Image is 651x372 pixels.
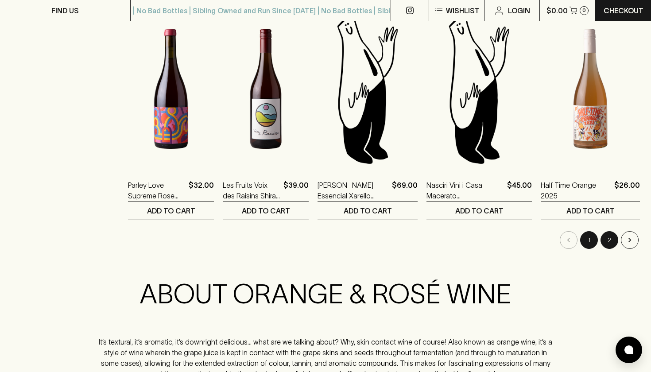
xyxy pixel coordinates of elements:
button: ADD TO CART [223,201,309,220]
p: FIND US [51,5,79,16]
button: ADD TO CART [541,201,640,220]
a: Half Time Orange 2025 [541,180,611,201]
img: Parley Love Supreme Rose 2024 [128,12,214,167]
img: Blackhearts & Sparrows Man [426,12,532,167]
p: Checkout [604,5,643,16]
p: Login [508,5,530,16]
p: 0 [582,8,586,13]
p: ADD TO CART [566,205,615,216]
img: bubble-icon [624,345,633,354]
p: $0.00 [546,5,568,16]
p: ADD TO CART [147,205,195,216]
a: [PERSON_NAME] Essencial Xarello 2022 [318,180,388,201]
p: $45.00 [507,180,532,201]
p: Wishlist [446,5,480,16]
p: $32.00 [189,180,214,201]
img: Les Fruits Voix des Raisins Shiraz Cinsault Rose 2023 [223,12,309,167]
p: $69.00 [392,180,418,201]
h2: ABOUT ORANGE & ROSÉ WINE [98,278,554,310]
p: $39.00 [283,180,309,201]
a: Nasciri Vini i Casa Macerato [PERSON_NAME] [PERSON_NAME] 2023 [426,180,504,201]
button: page 1 [580,231,598,249]
p: $26.00 [614,180,640,201]
button: Go to next page [621,231,639,249]
p: ADD TO CART [242,205,290,216]
button: Go to page 2 [601,231,618,249]
p: ADD TO CART [344,205,392,216]
a: Les Fruits Voix des Raisins Shiraz Cinsault Rose 2023 [223,180,280,201]
img: Blackhearts & Sparrows Man [318,12,418,167]
img: Half Time Orange 2025 [541,12,640,167]
button: ADD TO CART [426,201,532,220]
p: ADD TO CART [455,205,504,216]
a: Parley Love Supreme Rose 2024 [128,180,185,201]
button: ADD TO CART [318,201,418,220]
button: ADD TO CART [128,201,214,220]
nav: pagination navigation [128,231,640,249]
